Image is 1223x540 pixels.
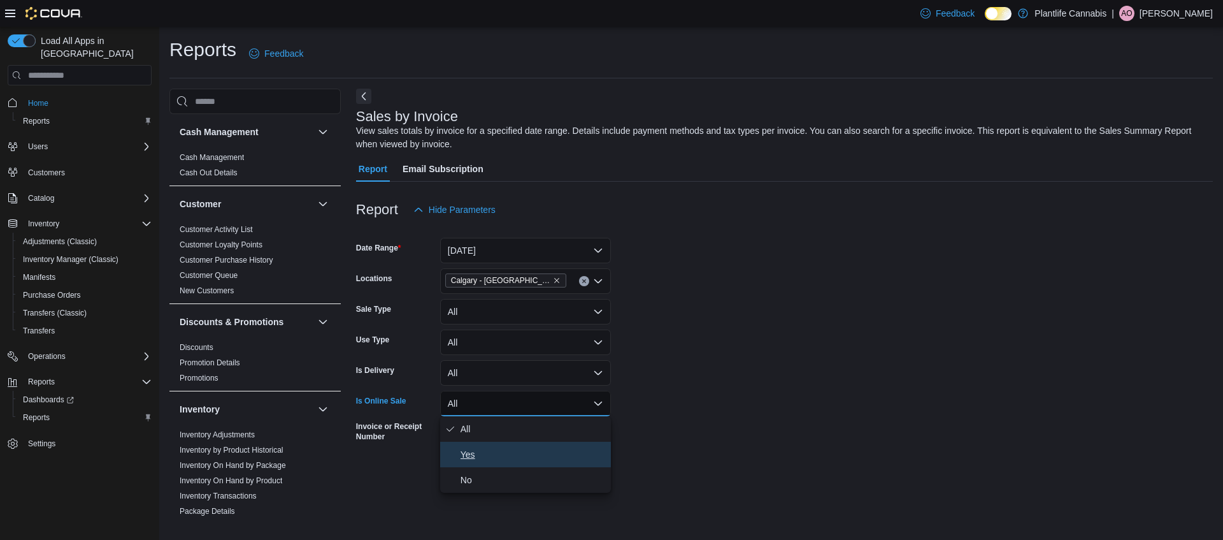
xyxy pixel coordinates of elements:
[403,156,483,182] span: Email Subscription
[23,326,55,336] span: Transfers
[1034,6,1106,21] p: Plantlife Cannabis
[579,276,589,286] button: Clear input
[23,191,152,206] span: Catalog
[315,196,331,212] button: Customer
[3,189,157,207] button: Catalog
[23,290,81,300] span: Purchase Orders
[3,434,157,453] button: Settings
[13,391,157,409] a: Dashboards
[315,402,331,417] button: Inventory
[169,37,236,62] h1: Reports
[28,351,66,361] span: Operations
[36,34,152,60] span: Load All Apps in [GEOGRAPHIC_DATA]
[180,343,213,352] a: Discounts
[356,124,1206,151] div: View sales totals by invoice for a specified date range. Details include payment methods and tax ...
[356,335,389,345] label: Use Type
[180,373,218,383] span: Promotions
[169,150,341,186] div: Cash Management
[13,112,157,130] button: Reports
[18,323,152,339] span: Transfers
[28,219,59,229] span: Inventory
[28,193,54,203] span: Catalog
[180,476,282,485] a: Inventory On Hand by Product
[180,286,234,295] a: New Customers
[18,305,152,321] span: Transfers (Classic)
[180,198,313,210] button: Customer
[180,374,218,383] a: Promotions
[429,203,496,216] span: Hide Parameters
[180,430,255,439] a: Inventory Adjustments
[356,365,394,376] label: Is Delivery
[23,116,50,126] span: Reports
[180,126,313,138] button: Cash Management
[180,255,273,265] span: Customer Purchase History
[3,373,157,391] button: Reports
[180,316,283,328] h3: Discounts & Promotions
[440,360,611,386] button: All
[180,240,262,249] a: Customer Loyalty Points
[23,395,74,405] span: Dashboards
[440,416,611,493] div: Select listbox
[180,358,240,368] span: Promotion Details
[180,461,286,470] a: Inventory On Hand by Package
[461,472,606,488] span: No
[356,421,435,442] label: Invoice or Receipt Number
[23,237,97,247] span: Adjustments (Classic)
[18,288,152,303] span: Purchase Orders
[28,142,48,152] span: Users
[13,409,157,427] button: Reports
[13,251,157,268] button: Inventory Manager (Classic)
[18,113,55,129] a: Reports
[356,202,398,217] h3: Report
[3,93,157,112] button: Home
[23,139,53,154] button: Users
[180,445,283,455] span: Inventory by Product Historical
[356,109,458,124] h3: Sales by Invoice
[593,276,603,286] button: Open list of options
[180,316,313,328] button: Discounts & Promotions
[180,492,257,500] a: Inventory Transactions
[180,271,238,280] a: Customer Queue
[359,156,387,182] span: Report
[3,163,157,182] button: Customers
[18,288,86,303] a: Purchase Orders
[18,270,152,285] span: Manifests
[440,299,611,325] button: All
[180,168,238,178] span: Cash Out Details
[440,238,611,263] button: [DATE]
[244,41,308,66] a: Feedback
[23,216,64,231] button: Inventory
[356,243,401,253] label: Date Range
[23,374,60,390] button: Reports
[18,305,92,321] a: Transfers (Classic)
[18,410,55,425] a: Reports
[23,165,70,180] a: Customers
[180,240,262,250] span: Customer Loyalty Points
[180,198,221,210] h3: Customer
[28,377,55,387] span: Reports
[180,358,240,367] a: Promotion Details
[180,224,253,235] span: Customer Activity List
[180,152,244,163] span: Cash Management
[18,252,124,267] a: Inventory Manager (Classic)
[461,421,606,437] span: All
[23,96,54,111] a: Home
[23,254,118,265] span: Inventory Manager (Classic)
[23,349,152,364] span: Operations
[180,507,235,516] a: Package Details
[23,436,61,451] a: Settings
[356,396,406,406] label: Is Online Sale
[180,446,283,455] a: Inventory by Product Historical
[180,225,253,234] a: Customer Activity List
[18,410,152,425] span: Reports
[936,7,975,20] span: Feedback
[18,392,79,407] a: Dashboards
[25,7,82,20] img: Cova
[356,274,392,284] label: Locations
[13,304,157,322] button: Transfers (Classic)
[8,88,152,486] nav: Complex example
[23,164,152,180] span: Customers
[445,274,566,288] span: Calgary - Harvest Hills
[264,47,303,60] span: Feedback
[18,252,152,267] span: Inventory Manager (Classic)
